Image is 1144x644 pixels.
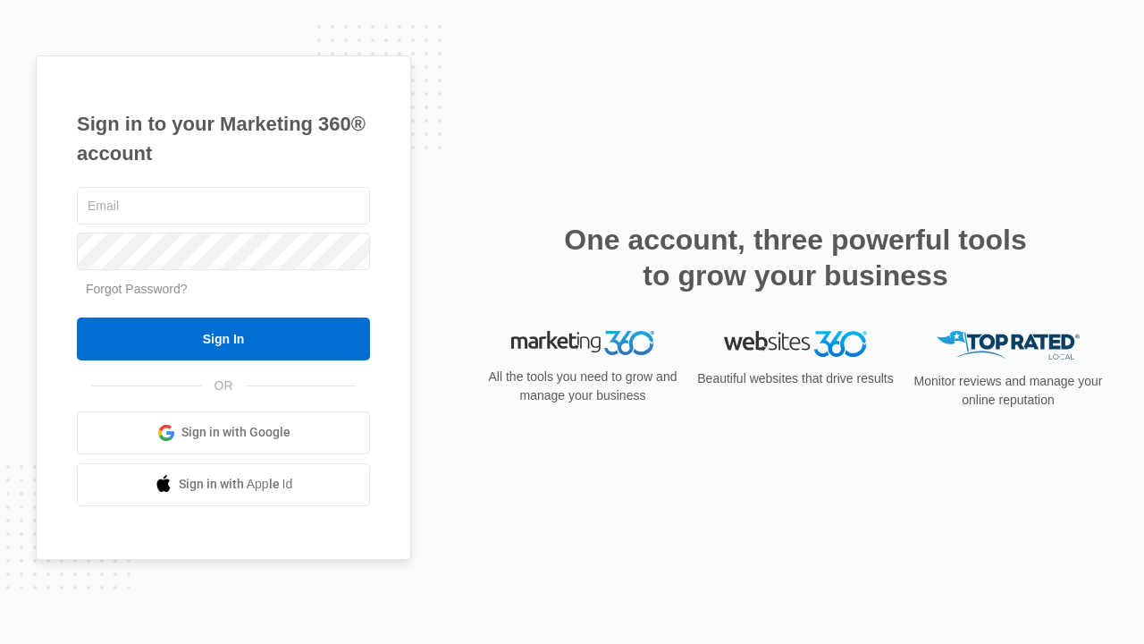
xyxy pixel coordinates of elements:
[77,109,370,168] h1: Sign in to your Marketing 360® account
[695,369,896,388] p: Beautiful websites that drive results
[77,463,370,506] a: Sign in with Apple Id
[937,331,1080,360] img: Top Rated Local
[77,187,370,225] input: Email
[511,331,654,356] img: Marketing 360
[179,475,293,494] span: Sign in with Apple Id
[77,318,370,360] input: Sign In
[559,222,1032,293] h2: One account, three powerful tools to grow your business
[908,372,1108,410] p: Monitor reviews and manage your online reputation
[77,411,370,454] a: Sign in with Google
[86,282,188,296] a: Forgot Password?
[202,377,246,395] span: OR
[483,368,683,405] p: All the tools you need to grow and manage your business
[181,423,290,442] span: Sign in with Google
[724,331,867,357] img: Websites 360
